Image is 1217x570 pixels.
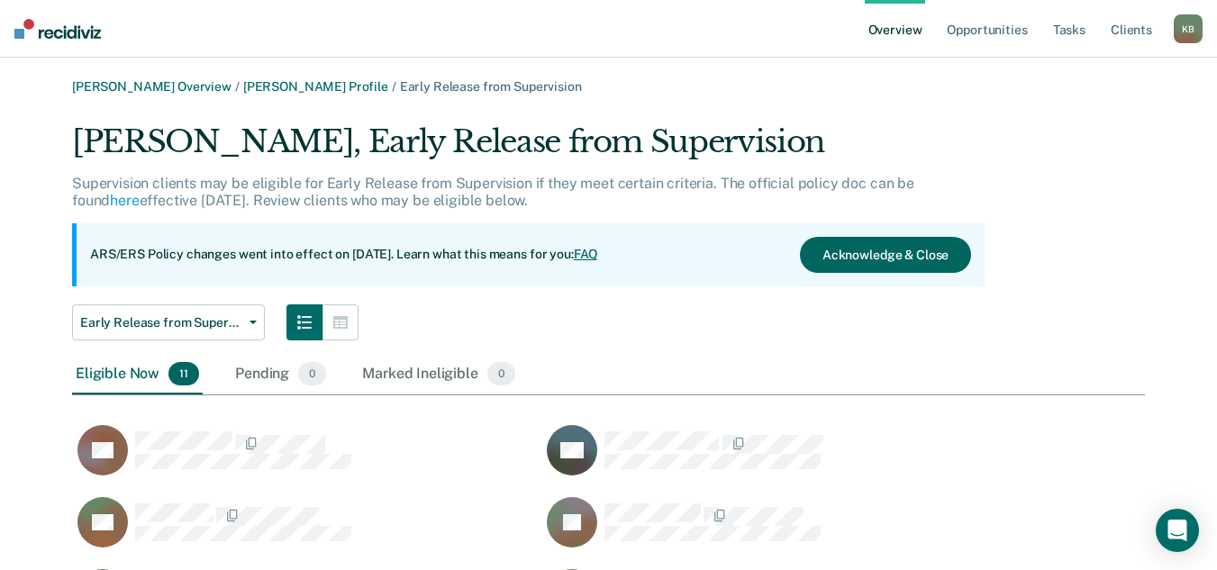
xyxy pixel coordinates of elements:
[487,362,515,385] span: 0
[168,362,199,385] span: 11
[1156,509,1199,552] div: Open Intercom Messenger
[72,424,541,496] div: CaseloadOpportunityCell-01617711
[388,79,400,94] span: /
[72,304,265,340] button: Early Release from Supervision
[400,79,582,94] span: Early Release from Supervision
[90,246,598,264] p: ARS/ERS Policy changes went into effect on [DATE]. Learn what this means for you:
[232,79,243,94] span: /
[359,355,519,394] div: Marked Ineligible0
[72,79,232,94] a: [PERSON_NAME] Overview
[574,247,599,261] a: FAQ
[14,19,101,39] img: Recidiviz
[110,192,139,209] a: here
[72,496,541,568] div: CaseloadOpportunityCell-03307495
[72,175,914,209] p: Supervision clients may be eligible for Early Release from Supervision if they meet certain crite...
[232,355,330,394] div: Pending0
[541,424,1011,496] div: CaseloadOpportunityCell-01990486
[72,123,985,175] div: [PERSON_NAME], Early Release from Supervision
[298,362,326,385] span: 0
[80,315,242,330] span: Early Release from Supervision
[1174,14,1203,43] div: K B
[800,237,971,273] button: Acknowledge & Close
[72,355,203,394] div: Eligible Now11
[243,79,388,94] a: [PERSON_NAME] Profile
[541,496,1011,568] div: CaseloadOpportunityCell-03730031
[1174,14,1203,43] button: KB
